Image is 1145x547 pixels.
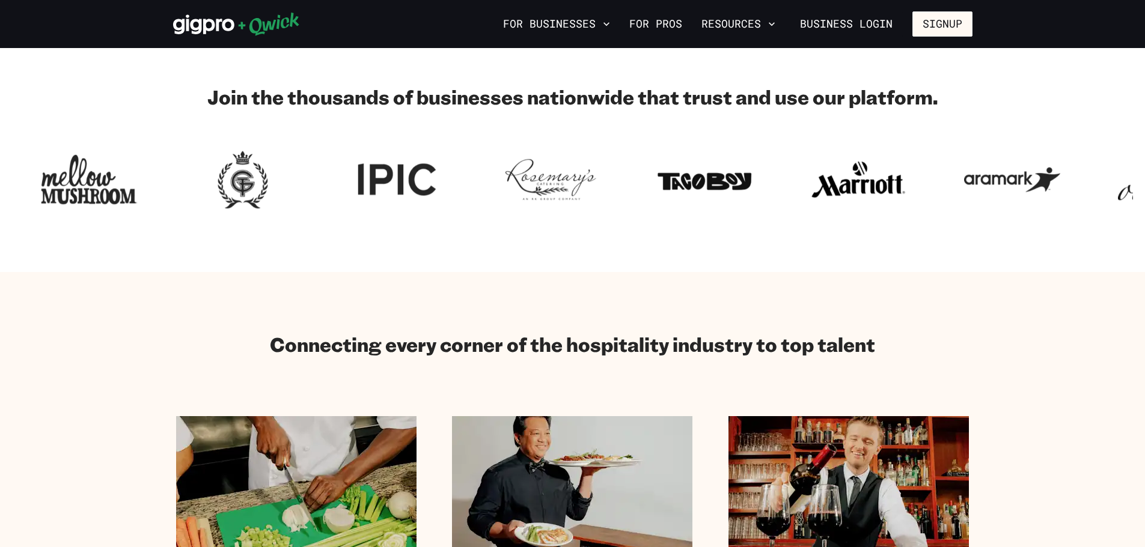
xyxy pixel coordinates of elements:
h2: Join the thousands of businesses nationwide that trust and use our platform. [173,85,972,109]
h2: Connecting every corner of the hospitality industry to top talent [270,332,875,356]
img: Logo for Georgian Terrace [195,147,291,212]
a: For Pros [624,14,687,34]
button: Resources [697,14,780,34]
button: Signup [912,11,972,37]
img: Logo for Rosemary's Catering [502,147,599,212]
img: Logo for IPIC [349,147,445,212]
img: Logo for Taco Boy [656,147,753,212]
img: Logo for Aramark [964,147,1060,212]
a: Business Login [790,11,903,37]
button: For Businesses [498,14,615,34]
img: Logo for Mellow Mushroom [41,147,137,212]
img: Logo for Marriott [810,147,906,212]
